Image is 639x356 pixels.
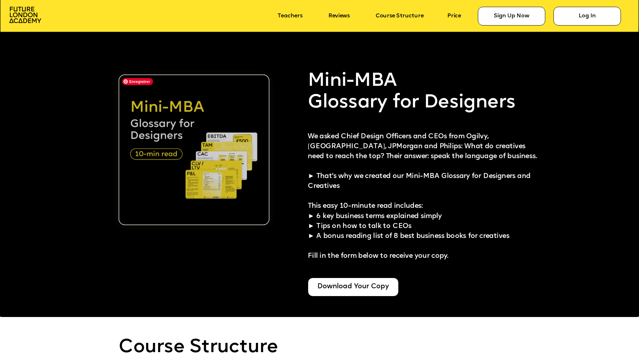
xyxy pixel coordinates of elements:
[278,13,302,20] a: Teachers
[328,13,350,20] a: Reviews
[376,13,424,20] a: Course Structure
[122,78,153,85] span: Enregistrer
[308,133,537,190] span: We asked Chief Design Officers and CEOs from Ogilvy, [GEOGRAPHIC_DATA], JPMorgan and Philips: Wha...
[308,94,515,112] span: Glossary for Designers
[9,7,41,23] img: image-aac980e9-41de-4c2d-a048-f29dd30a0068.png
[308,72,397,90] span: Mini-MBA
[447,13,461,20] a: Price
[308,203,509,260] span: This easy 10-minute read includes: ► 6 key business terms explained simply ► Tips on how to talk ...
